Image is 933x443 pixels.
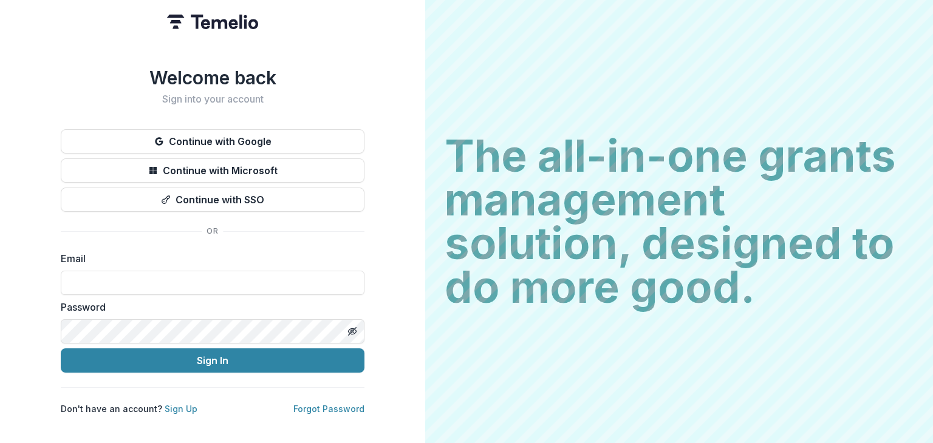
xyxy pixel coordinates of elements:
button: Toggle password visibility [343,322,362,341]
label: Password [61,300,357,314]
p: Don't have an account? [61,402,197,415]
button: Sign In [61,348,364,373]
img: Temelio [167,15,258,29]
a: Sign Up [165,404,197,414]
h2: Sign into your account [61,93,364,105]
button: Continue with Google [61,129,364,154]
label: Email [61,251,357,266]
a: Forgot Password [293,404,364,414]
button: Continue with SSO [61,188,364,212]
button: Continue with Microsoft [61,158,364,183]
h1: Welcome back [61,67,364,89]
